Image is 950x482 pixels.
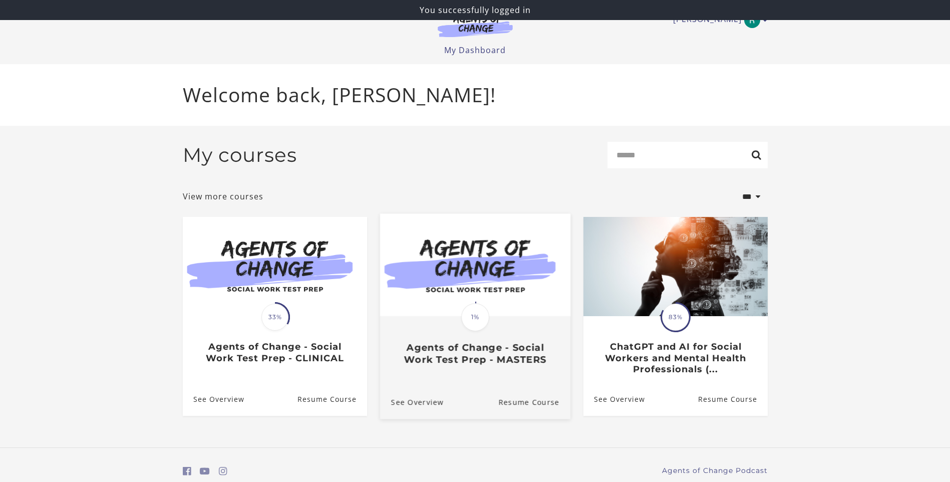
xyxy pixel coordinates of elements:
[297,383,367,415] a: Agents of Change - Social Work Test Prep - CLINICAL: Resume Course
[498,385,570,418] a: Agents of Change - Social Work Test Prep - MASTERS: Resume Course
[183,464,191,478] a: https://www.facebook.com/groups/aswbtestprep (Open in a new window)
[444,45,506,56] a: My Dashboard
[200,464,210,478] a: https://www.youtube.com/c/AgentsofChangeTestPrepbyMeaganMitchell (Open in a new window)
[427,14,523,37] img: Agents of Change Logo
[193,341,356,364] h3: Agents of Change - Social Work Test Prep - CLINICAL
[380,385,443,418] a: Agents of Change - Social Work Test Prep - MASTERS: See Overview
[183,383,244,415] a: Agents of Change - Social Work Test Prep - CLINICAL: See Overview
[183,466,191,476] i: https://www.facebook.com/groups/aswbtestprep (Open in a new window)
[4,4,946,16] p: You successfully logged in
[183,190,263,202] a: View more courses
[662,304,689,331] span: 83%
[583,383,645,415] a: ChatGPT and AI for Social Workers and Mental Health Professionals (...: See Overview
[219,466,227,476] i: https://www.instagram.com/agentsofchangeprep/ (Open in a new window)
[391,342,559,365] h3: Agents of Change - Social Work Test Prep - MASTERS
[698,383,767,415] a: ChatGPT and AI for Social Workers and Mental Health Professionals (...: Resume Course
[183,143,297,167] h2: My courses
[183,80,768,110] p: Welcome back, [PERSON_NAME]!
[673,12,763,28] a: Toggle menu
[594,341,757,375] h3: ChatGPT and AI for Social Workers and Mental Health Professionals (...
[219,464,227,478] a: https://www.instagram.com/agentsofchangeprep/ (Open in a new window)
[662,465,768,476] a: Agents of Change Podcast
[200,466,210,476] i: https://www.youtube.com/c/AgentsofChangeTestPrepbyMeaganMitchell (Open in a new window)
[261,304,288,331] span: 33%
[461,303,489,331] span: 1%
